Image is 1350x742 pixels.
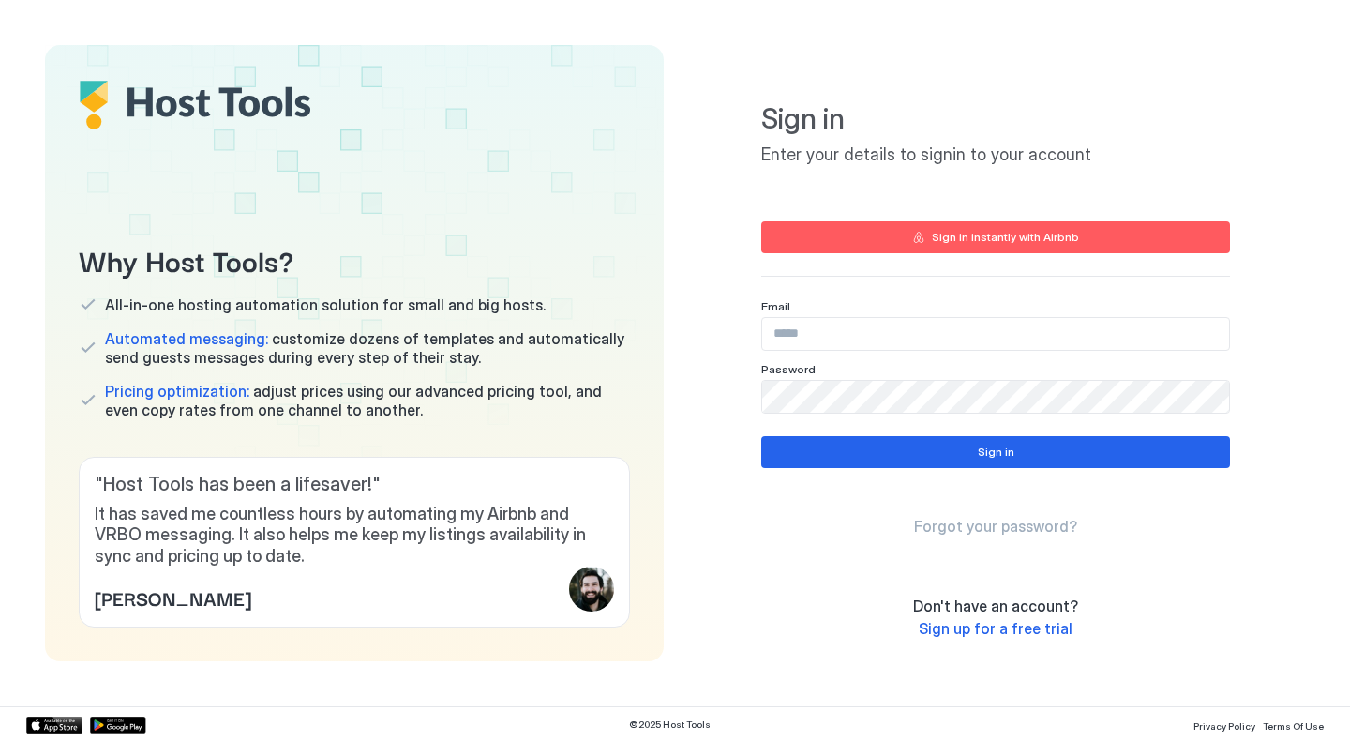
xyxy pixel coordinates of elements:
span: All-in-one hosting automation solution for small and big hosts. [105,295,546,314]
div: profile [569,567,614,612]
span: " Host Tools has been a lifesaver! " [95,473,614,496]
span: Forgot your password? [914,517,1077,536]
a: Forgot your password? [914,517,1077,537]
button: Sign in [761,436,1230,468]
span: [PERSON_NAME] [95,583,251,612]
span: Password [761,362,816,376]
span: adjust prices using our advanced pricing tool, and even copy rates from one channel to another. [105,382,630,419]
input: Input Field [762,381,1229,413]
span: Automated messaging: [105,329,268,348]
span: Enter your details to signin to your account [761,144,1230,166]
button: Sign in instantly with Airbnb [761,221,1230,253]
span: Why Host Tools? [79,238,630,280]
div: Sign in [978,444,1014,461]
span: Email [761,299,790,313]
span: It has saved me countless hours by automating my Airbnb and VRBO messaging. It also helps me keep... [95,504,614,568]
span: Pricing optimization: [105,382,249,401]
input: Input Field [762,318,1229,350]
span: Sign in [761,101,1230,137]
div: Sign in instantly with Airbnb [932,229,1079,246]
span: customize dozens of templates and automatically send guests messages during every step of their s... [105,329,630,367]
